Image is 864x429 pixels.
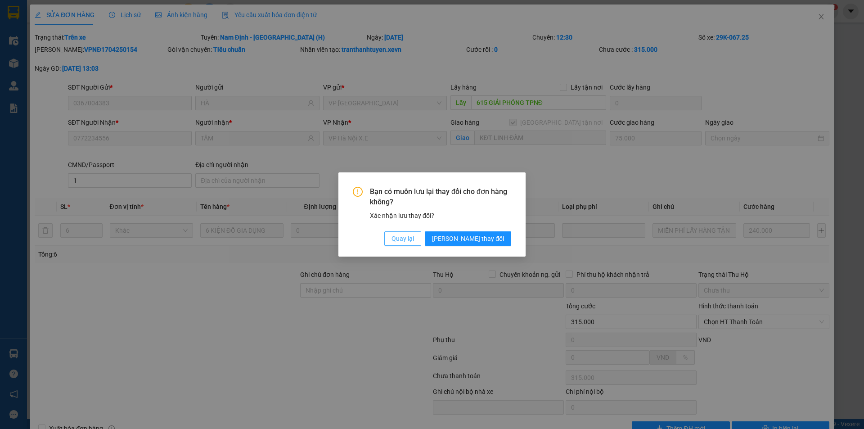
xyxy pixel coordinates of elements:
button: Quay lại [384,231,421,246]
div: Xác nhận lưu thay đổi? [370,211,511,221]
span: Quay lại [391,234,414,244]
span: exclamation-circle [353,187,363,197]
button: [PERSON_NAME] thay đổi [425,231,511,246]
span: [PERSON_NAME] thay đổi [432,234,504,244]
span: Bạn có muốn lưu lại thay đổi cho đơn hàng không? [370,187,511,207]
